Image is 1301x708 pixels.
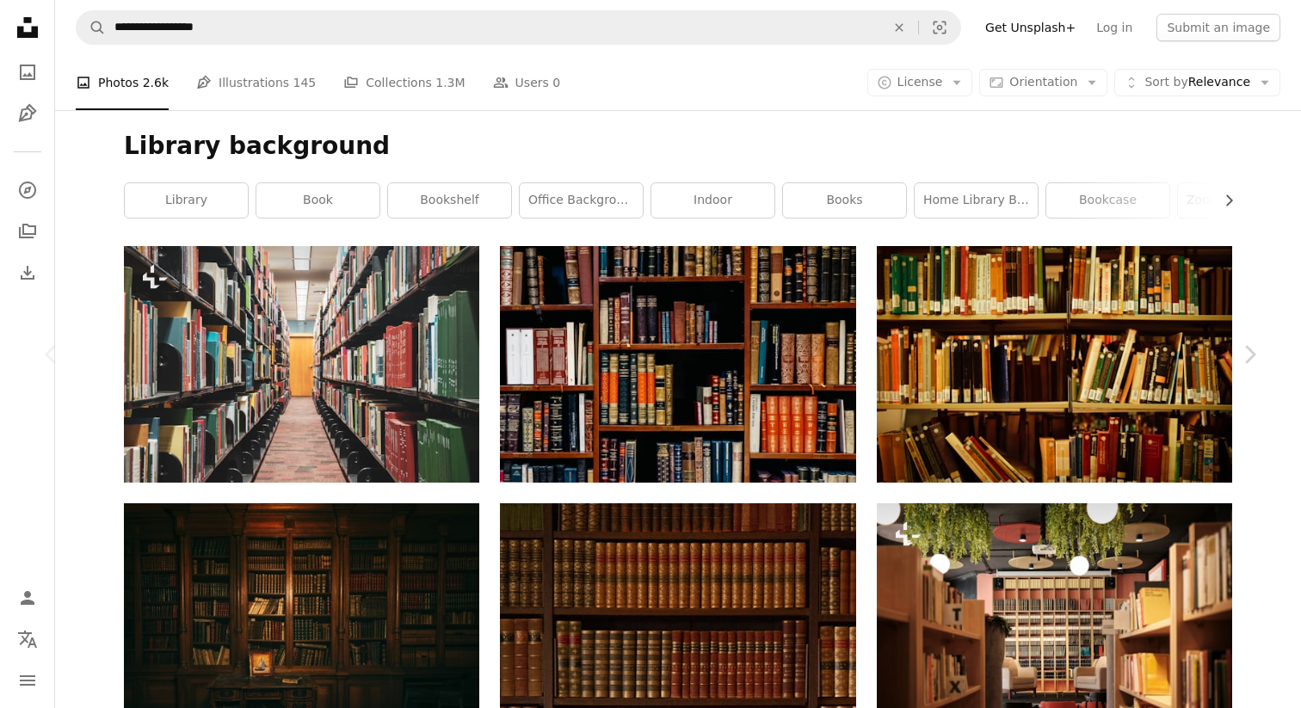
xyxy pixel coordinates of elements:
a: indoor [651,183,774,218]
span: 1.3M [435,73,465,92]
a: Collections 1.3M [343,55,465,110]
a: home library background [915,183,1038,218]
a: Download History [10,255,45,290]
a: office background [520,183,643,218]
span: Orientation [1009,75,1077,89]
span: 0 [552,73,560,92]
a: books [783,183,906,218]
button: License [867,69,973,96]
button: Search Unsplash [77,11,106,44]
button: Menu [10,663,45,698]
a: Explore [10,173,45,207]
a: View the photo by Andrej Lišakov [877,613,1232,629]
a: assorted-title of books piled in the shelves [500,356,855,372]
a: Illustrations [10,96,45,131]
span: License [897,75,943,89]
a: Collections [10,214,45,249]
button: Submit an image [1156,14,1280,41]
a: Users 0 [493,55,561,110]
button: Sort byRelevance [1114,69,1280,96]
a: bookshelf [388,183,511,218]
a: Log in / Sign up [10,581,45,615]
button: scroll list to the right [1213,183,1232,218]
a: a book shelf filled with lots of books [877,356,1232,372]
a: Next [1198,272,1301,437]
span: Relevance [1144,74,1250,91]
button: Visual search [919,11,960,44]
a: library [125,183,248,218]
a: book [256,183,379,218]
a: Illustrations 145 [196,55,316,110]
a: zoom background [1178,183,1301,218]
button: Language [10,622,45,656]
a: bookcase [1046,183,1169,218]
a: a long row of books in a library [124,356,479,372]
img: a long row of books in a library [124,246,479,483]
a: Log in [1086,14,1143,41]
h1: Library background [124,131,1232,162]
a: Photos [10,55,45,89]
a: A room with a lot of books in it [124,623,479,638]
button: Orientation [979,69,1107,96]
img: assorted-title of books piled in the shelves [500,246,855,483]
span: 145 [293,73,317,92]
span: Sort by [1144,75,1187,89]
form: Find visuals sitewide [76,10,961,45]
img: a book shelf filled with lots of books [877,246,1232,483]
a: Get Unsplash+ [975,14,1086,41]
button: Clear [880,11,918,44]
